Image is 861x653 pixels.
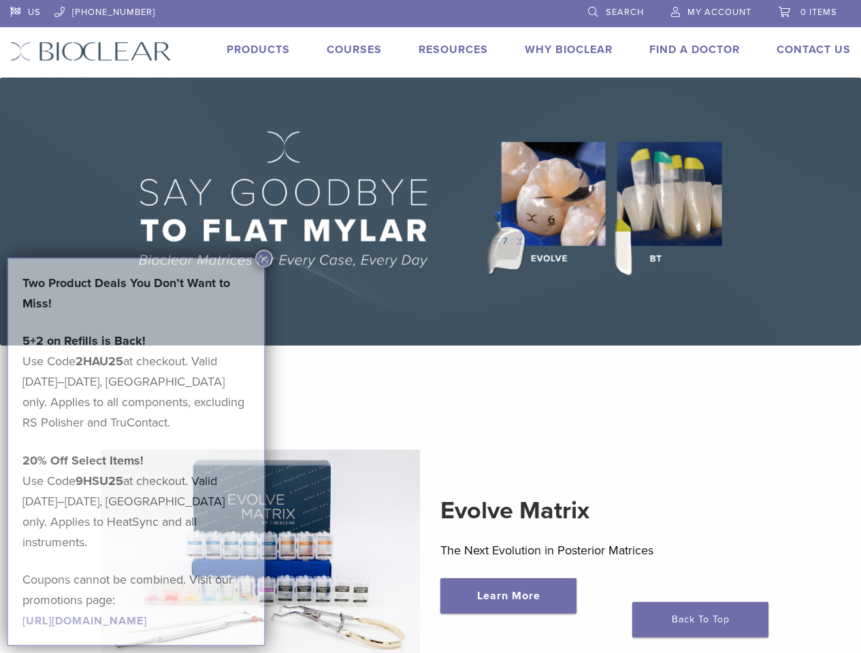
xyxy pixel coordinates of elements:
[22,333,146,348] strong: 5+2 on Refills is Back!
[22,275,230,311] strong: Two Product Deals You Don’t Want to Miss!
[22,569,250,631] p: Coupons cannot be combined. Visit our promotions page:
[22,450,250,552] p: Use Code at checkout. Valid [DATE]–[DATE], [GEOGRAPHIC_DATA] only. Applies to HeatSync and all in...
[76,473,123,488] strong: 9HSU25
[419,43,488,56] a: Resources
[10,41,172,61] img: Bioclear
[632,602,768,637] a: Back To Top
[687,7,751,18] span: My Account
[22,614,147,628] a: [URL][DOMAIN_NAME]
[649,43,740,56] a: Find A Doctor
[227,43,290,56] a: Products
[327,43,382,56] a: Courses
[440,540,760,560] p: The Next Evolution in Posterior Matrices
[440,578,576,614] a: Learn More
[800,7,837,18] span: 0 items
[22,453,144,468] strong: 20% Off Select Items!
[606,7,644,18] span: Search
[525,43,613,56] a: Why Bioclear
[255,250,273,267] button: Close
[76,354,123,369] strong: 2HAU25
[777,43,851,56] a: Contact Us
[440,495,760,527] h2: Evolve Matrix
[22,331,250,433] p: Use Code at checkout. Valid [DATE]–[DATE], [GEOGRAPHIC_DATA] only. Applies to all components, exc...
